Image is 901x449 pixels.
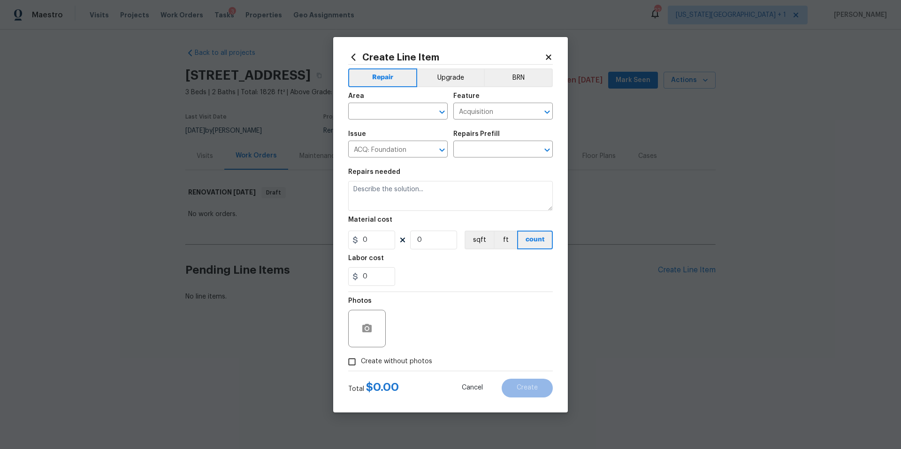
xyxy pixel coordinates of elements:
button: BRN [484,68,553,87]
button: Upgrade [417,68,484,87]
h5: Issue [348,131,366,137]
h5: Material cost [348,217,392,223]
h2: Create Line Item [348,52,544,62]
button: count [517,231,553,249]
button: Cancel [447,379,498,397]
h5: Area [348,93,364,99]
span: Cancel [462,384,483,391]
button: Open [541,143,554,157]
button: Open [435,143,449,157]
span: Create [517,384,538,391]
button: Open [435,105,449,119]
button: sqft [465,231,494,249]
h5: Feature [453,93,480,99]
button: Repair [348,68,417,87]
h5: Repairs Prefill [453,131,500,137]
h5: Photos [348,298,372,304]
button: Create [502,379,553,397]
div: Total [348,382,399,394]
span: Create without photos [361,357,432,367]
h5: Repairs needed [348,169,400,175]
button: ft [494,231,517,249]
span: $ 0.00 [366,382,399,393]
button: Open [541,105,554,119]
h5: Labor cost [348,255,384,262]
